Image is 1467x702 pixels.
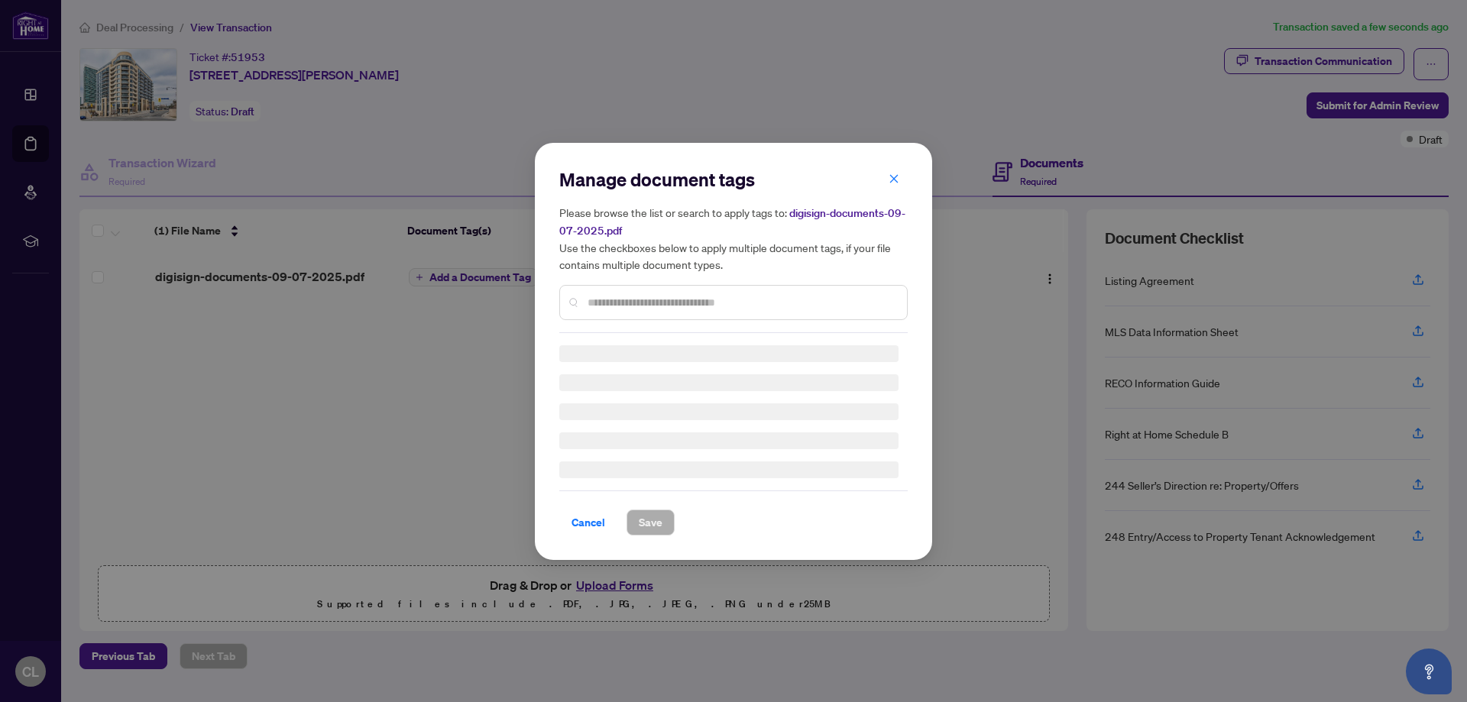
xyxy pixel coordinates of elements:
h5: Please browse the list or search to apply tags to: Use the checkboxes below to apply multiple doc... [559,204,908,273]
h2: Manage document tags [559,167,908,192]
button: Cancel [559,510,617,535]
button: Save [627,510,675,535]
button: Open asap [1406,649,1452,694]
span: close [889,173,899,183]
span: digisign-documents-09-07-2025.pdf [559,206,905,238]
span: Cancel [572,510,605,535]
